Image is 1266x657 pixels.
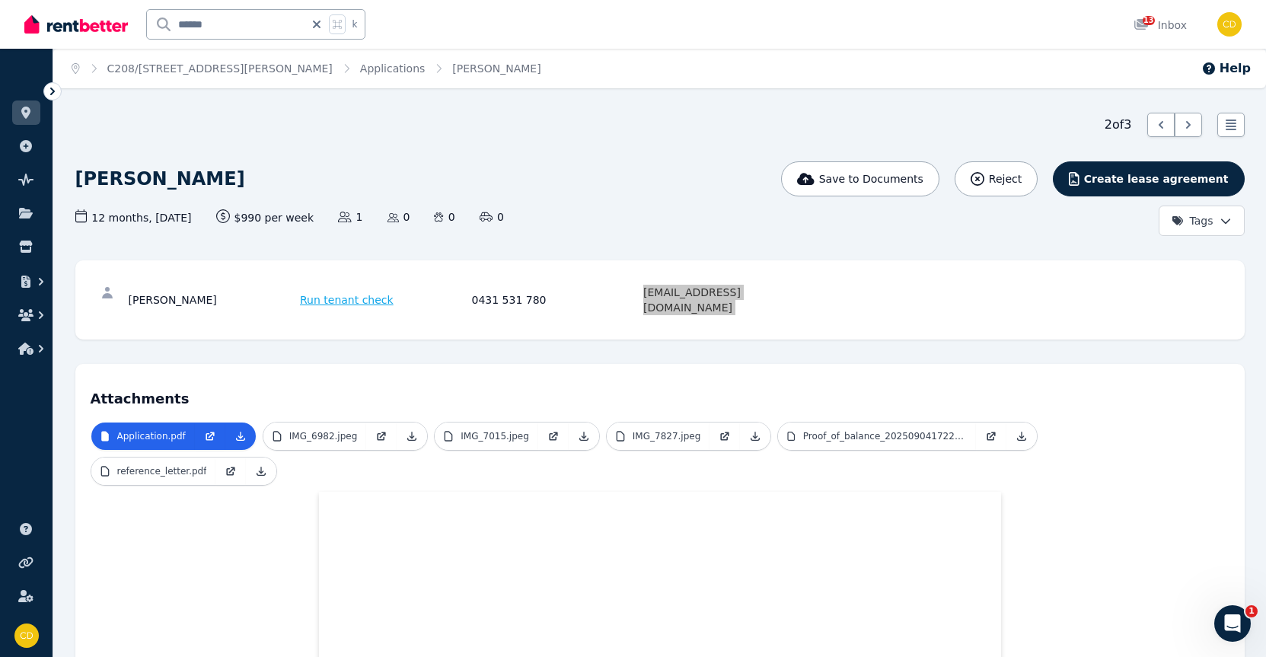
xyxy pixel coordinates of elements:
a: Applications [360,62,426,75]
nav: Breadcrumb [53,49,560,88]
a: Open in new Tab [538,423,569,450]
span: Tags [1172,213,1213,228]
a: reference_letter.pdf [91,458,216,485]
span: 0 [480,209,504,225]
span: 0 [434,209,454,225]
p: IMG_7015.jpeg [461,430,529,442]
span: 2 of 3 [1105,116,1132,134]
div: [EMAIL_ADDRESS][DOMAIN_NAME] [643,285,811,315]
p: Proof_of_balance_20250904172227.pdf [803,430,967,442]
span: Create lease agreement [1084,171,1229,187]
a: Download Attachment [397,423,427,450]
div: [PERSON_NAME] [129,285,296,315]
img: Chris Dimitropoulos [14,624,39,648]
img: Chris Dimitropoulos [1217,12,1242,37]
span: 0 [387,209,410,225]
a: IMG_7827.jpeg [607,423,710,450]
button: Tags [1159,206,1245,236]
a: Download Attachment [246,458,276,485]
a: Download Attachment [1006,423,1037,450]
span: [PERSON_NAME] [452,61,541,76]
span: 1 [1245,605,1258,617]
a: Download Attachment [740,423,770,450]
a: Download Attachment [225,423,256,450]
a: IMG_6982.jpeg [263,423,367,450]
a: Application.pdf [91,423,195,450]
div: 0431 531 780 [472,285,639,315]
p: IMG_7827.jpeg [633,430,701,442]
button: Help [1201,59,1251,78]
a: Open in new Tab [215,458,246,485]
a: Proof_of_balance_20250904172227.pdf [778,423,976,450]
span: 12 months , [DATE] [75,209,192,225]
img: RentBetter [24,13,128,36]
a: Open in new Tab [710,423,740,450]
span: 13 [1143,16,1155,25]
span: Reject [989,171,1022,187]
h1: [PERSON_NAME] [75,167,245,191]
a: Open in new Tab [195,423,225,450]
span: 1 [338,209,362,225]
a: IMG_7015.jpeg [435,423,538,450]
p: reference_letter.pdf [117,465,207,477]
iframe: Intercom live chat [1214,605,1251,642]
button: Reject [955,161,1038,196]
span: k [352,18,357,30]
span: Save to Documents [819,171,923,187]
a: C208/[STREET_ADDRESS][PERSON_NAME] [107,62,333,75]
a: Download Attachment [569,423,599,450]
p: IMG_6982.jpeg [289,430,358,442]
span: Run tenant check [300,292,394,308]
div: Inbox [1134,18,1187,33]
h4: Attachments [91,379,1229,410]
p: Application.pdf [117,430,186,442]
button: Create lease agreement [1053,161,1244,196]
span: $990 per week [216,209,314,225]
button: Save to Documents [781,161,939,196]
a: Open in new Tab [976,423,1006,450]
a: Open in new Tab [366,423,397,450]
